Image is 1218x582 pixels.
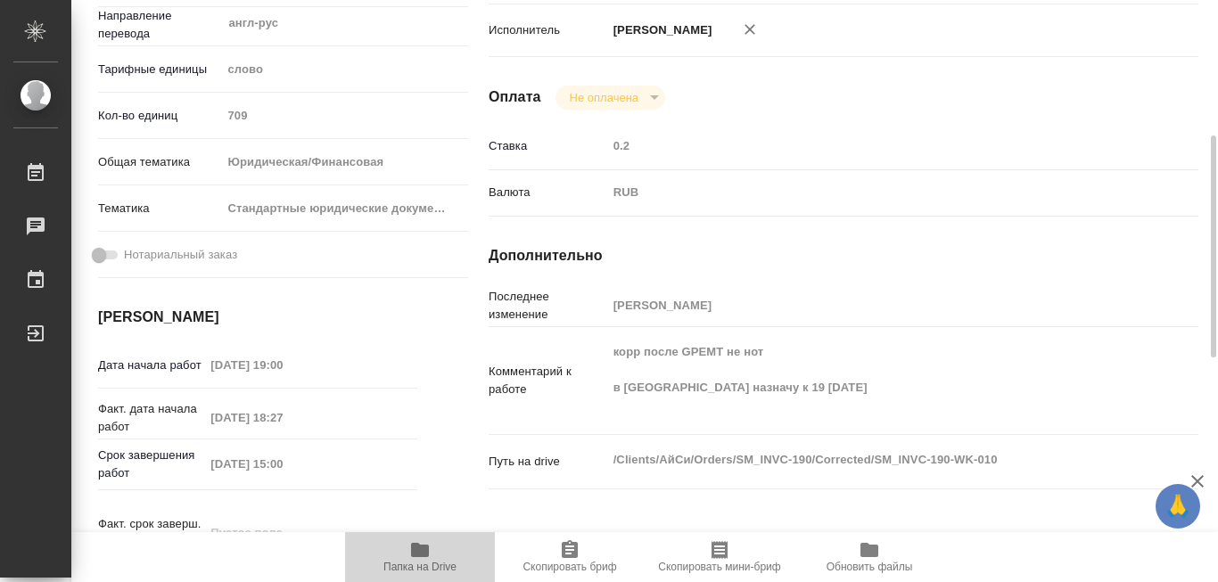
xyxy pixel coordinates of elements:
p: Факт. срок заверш. работ [98,515,204,551]
div: слово [221,54,468,85]
p: Факт. дата начала работ [98,400,204,436]
div: RUB [607,177,1140,208]
input: Пустое поле [204,405,360,430]
h4: Оплата [489,86,541,108]
textarea: /Clients/АйСи/Orders/SM_INVC-190/Corrected/SM_INVC-190-WK-010 [607,445,1140,475]
p: Исполнитель [489,21,607,39]
p: Кол-во единиц [98,107,221,125]
h4: Дополнительно [489,245,1198,266]
p: Комментарий к работе [489,363,607,398]
span: 🙏 [1163,488,1193,525]
button: Скопировать бриф [495,532,645,582]
button: Удалить исполнителя [730,10,769,49]
span: Папка на Drive [383,561,457,573]
span: Нотариальный заказ [124,246,237,264]
p: Последнее изменение [489,288,607,324]
button: Обновить файлы [794,532,944,582]
span: Скопировать бриф [523,561,616,573]
p: Дата начала работ [98,357,204,374]
p: Тематика [98,200,221,217]
div: Юридическая/Финансовая [221,147,468,177]
input: Пустое поле [221,102,468,128]
h4: [PERSON_NAME] [98,307,417,328]
textarea: корр после GPEMT не нот в [GEOGRAPHIC_DATA] назначу к 19 [DATE] [607,337,1140,421]
p: Путь на drive [489,453,607,471]
span: Обновить файлы [827,561,913,573]
button: 🙏 [1156,484,1200,529]
div: Стандартные юридические документы, договоры, уставы [221,193,468,224]
input: Пустое поле [204,352,360,378]
p: Срок завершения работ [98,447,204,482]
button: Папка на Drive [345,532,495,582]
p: Общая тематика [98,153,221,171]
span: Скопировать мини-бриф [658,561,780,573]
p: Тарифные единицы [98,61,221,78]
button: Не оплачена [564,90,644,105]
p: Ставка [489,137,607,155]
p: Валюта [489,184,607,201]
p: [PERSON_NAME] [607,21,712,39]
input: Пустое поле [607,133,1140,159]
p: Направление перевода [98,7,221,43]
input: Пустое поле [204,520,360,545]
button: Скопировать мини-бриф [645,532,794,582]
div: Не оплачена [556,86,665,110]
input: Пустое поле [607,292,1140,318]
input: Пустое поле [204,451,360,477]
